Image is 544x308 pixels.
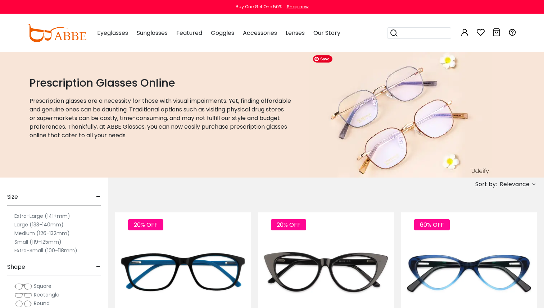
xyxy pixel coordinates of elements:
img: Rectangle.png [14,291,32,299]
label: Extra-Small (100-118mm) [14,246,77,255]
span: 20% OFF [128,219,163,230]
label: Extra-Large (141+mm) [14,212,70,220]
span: Goggles [211,29,234,37]
span: Accessories [243,29,277,37]
span: Sort by: [475,180,497,188]
h1: Prescription Glasses Online [30,77,291,89]
a: Shop now [283,4,309,10]
img: Blue Machovec - Acetate ,Universal Bridge Fit [115,238,251,306]
span: Featured [176,29,202,37]
span: 20% OFF [271,219,306,230]
img: Square.png [14,283,32,290]
span: Size [7,188,18,206]
span: Sunglasses [137,29,168,37]
img: prescription glasses online [309,52,492,178]
span: Round [34,300,50,307]
span: Our Story [313,29,340,37]
label: Medium (126-132mm) [14,229,70,238]
img: Black Nora - Acetate ,Universal Bridge Fit [258,238,394,306]
label: Large (133-140mm) [14,220,64,229]
span: Relevance [500,178,530,191]
img: Blue Hannah - Acetate ,Universal Bridge Fit [401,238,537,306]
label: Small (119-125mm) [14,238,62,246]
span: 60% OFF [414,219,450,230]
span: Shape [7,258,25,276]
img: Round.png [14,300,32,307]
span: Rectangle [34,291,59,298]
span: Eyeglasses [97,29,128,37]
span: Lenses [286,29,305,37]
p: Prescription glasses are a necessity for those with visual impairments. Yet, finding affordable a... [30,97,291,140]
span: Save [313,55,332,63]
div: Shop now [287,4,309,10]
span: Square [34,282,51,290]
span: - [96,188,101,206]
div: Buy One Get One 50% [236,4,282,10]
span: - [96,258,101,276]
img: abbeglasses.com [27,24,86,42]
